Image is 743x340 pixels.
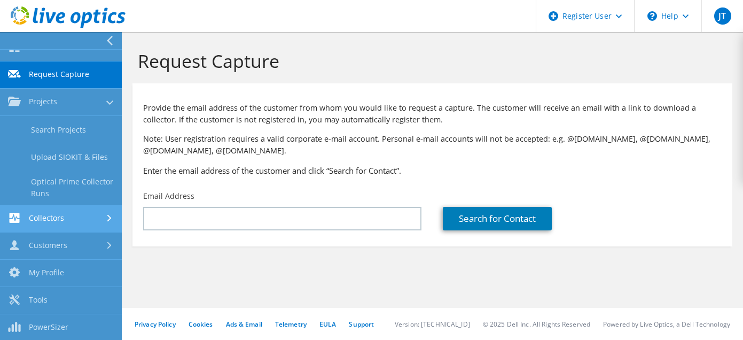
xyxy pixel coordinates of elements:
a: Support [349,320,374,329]
span: JT [714,7,731,25]
h1: Request Capture [138,50,722,72]
h3: Enter the email address of the customer and click “Search for Contact”. [143,165,722,176]
a: Ads & Email [226,320,262,329]
li: Powered by Live Optics, a Dell Technology [603,320,730,329]
svg: \n [647,11,657,21]
li: Version: [TECHNICAL_ID] [395,320,470,329]
a: EULA [319,320,336,329]
a: Search for Contact [443,207,552,230]
a: Privacy Policy [135,320,176,329]
p: Note: User registration requires a valid corporate e-mail account. Personal e-mail accounts will ... [143,133,722,157]
label: Email Address [143,191,194,202]
a: Telemetry [275,320,307,329]
p: Provide the email address of the customer from whom you would like to request a capture. The cust... [143,102,722,126]
li: © 2025 Dell Inc. All Rights Reserved [483,320,590,329]
a: Cookies [189,320,213,329]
